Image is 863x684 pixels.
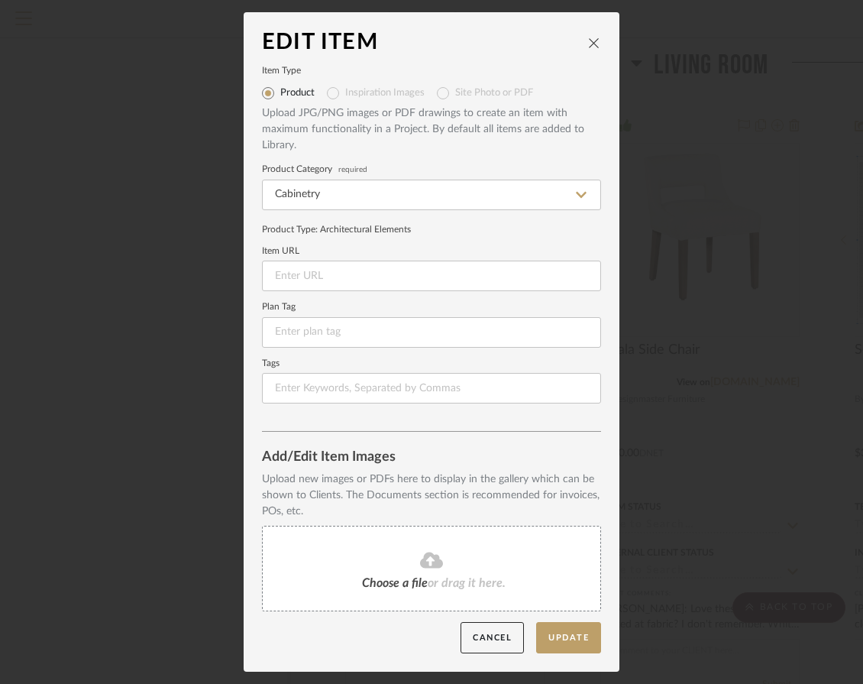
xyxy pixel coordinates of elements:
[262,248,601,255] label: Item URL
[262,317,601,348] input: Enter plan tag
[262,303,601,311] label: Plan Tag
[536,622,601,653] button: Update
[262,450,601,465] div: Add/Edit Item Images
[262,373,601,404] input: Enter Keywords, Separated by Commas
[262,261,601,291] input: Enter URL
[262,472,601,520] div: Upload new images or PDFs here to display in the gallery which can be shown to Clients. The Docum...
[428,577,506,589] span: or drag it here.
[262,180,601,210] input: Type a category to search and select
[461,622,524,653] button: Cancel
[315,225,411,234] span: : Architectural Elements
[262,31,587,55] div: Edit Item
[262,222,601,236] div: Product Type
[262,81,601,105] mat-radio-group: Select item type
[362,577,428,589] span: Choose a file
[338,167,367,173] span: required
[280,87,315,99] label: Product
[262,105,601,154] div: Upload JPG/PNG images or PDF drawings to create an item with maximum functionality in a Project. ...
[587,36,601,50] button: close
[262,360,601,368] label: Tags
[262,166,601,173] label: Product Category
[262,67,601,75] label: Item Type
